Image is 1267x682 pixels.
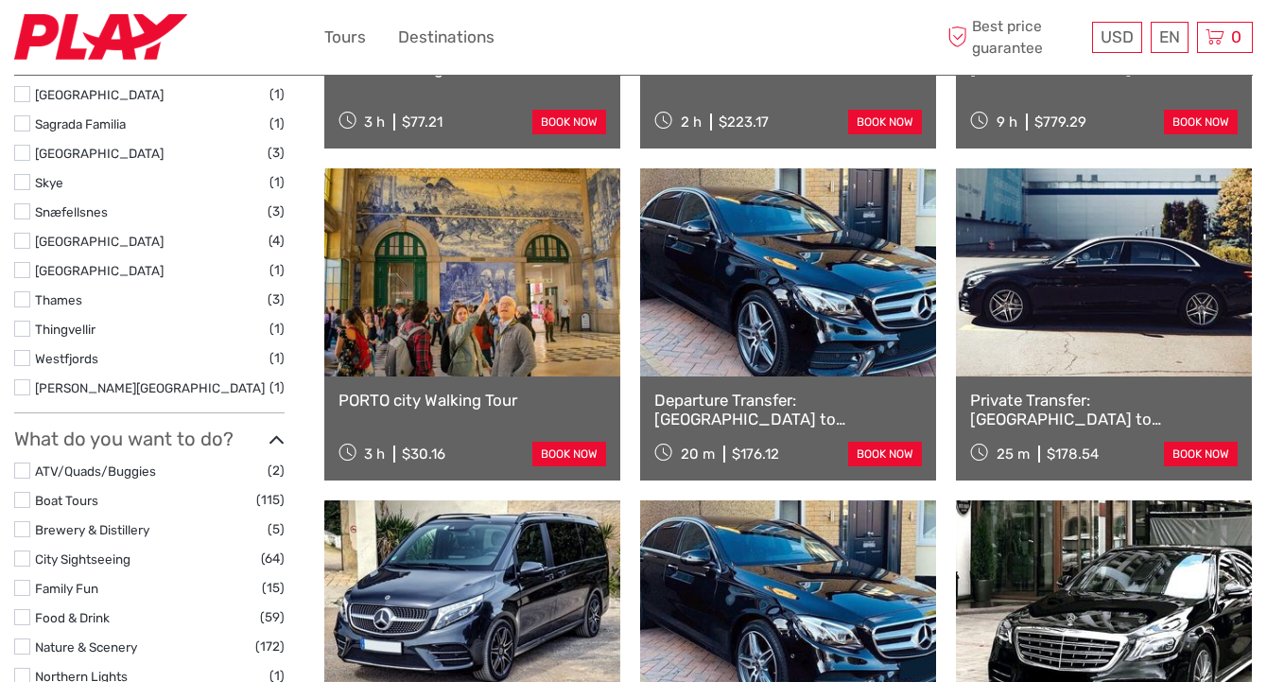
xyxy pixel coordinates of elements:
a: book now [848,442,922,466]
div: $779.29 [1034,114,1086,131]
span: (1) [269,83,285,105]
span: (4) [269,230,285,252]
a: book now [848,110,922,134]
span: (3) [268,142,285,164]
a: [PERSON_NAME][GEOGRAPHIC_DATA] [35,380,265,395]
span: (5) [268,518,285,540]
span: (1) [269,113,285,134]
span: (172) [255,636,285,657]
a: PORTO city Walking Tour [338,391,606,410]
a: [GEOGRAPHIC_DATA] [35,263,164,278]
a: Snæfellsnes [35,204,108,219]
span: (3) [268,289,285,310]
span: 3 h [364,446,385,463]
a: book now [532,442,606,466]
a: Thames [35,292,82,307]
span: USD [1101,27,1134,46]
span: (64) [261,548,285,569]
div: $77.21 [402,114,443,131]
a: Westfjords [35,351,98,366]
span: (1) [269,376,285,398]
a: Skye [35,175,63,190]
a: Thingvellir [35,322,95,337]
a: City Sightseeing [35,551,130,567]
h3: What do you want to do? [14,428,285,450]
a: Private Transfer: [GEOGRAPHIC_DATA] to [GEOGRAPHIC_DATA] OPO by Business Car [970,391,1238,429]
div: $176.12 [732,446,779,463]
div: EN [1151,22,1189,53]
a: [GEOGRAPHIC_DATA] [35,234,164,249]
a: Sagrada Familia [35,116,126,131]
span: 2 h [681,114,702,131]
a: [GEOGRAPHIC_DATA] [35,146,164,161]
div: $178.54 [1047,446,1099,463]
span: 0 [1228,27,1244,46]
a: book now [1164,110,1238,134]
a: Nature & Scenery [35,639,137,655]
span: (115) [256,489,285,511]
span: (3) [268,201,285,222]
span: 25 m [997,446,1030,463]
a: [GEOGRAPHIC_DATA] [35,87,164,102]
a: book now [532,110,606,134]
a: ATV/Quads/Buggies [35,463,156,479]
span: (2) [268,460,285,481]
div: $30.16 [402,446,445,463]
a: Family Fun [35,581,98,596]
span: (1) [269,318,285,340]
span: Best price guarantee [944,16,1088,58]
span: 3 h [364,114,385,131]
a: Food & Drink [35,610,110,625]
span: (1) [269,259,285,281]
span: (15) [262,577,285,599]
span: (1) [269,347,285,369]
a: Tours [324,24,366,51]
a: Brewery & Distillery [35,522,149,537]
span: (1) [269,171,285,193]
span: (59) [260,606,285,628]
a: Destinations [398,24,495,51]
img: 2467-7e1744d7-2434-4362-8842-68c566c31c52_logo_small.jpg [14,14,187,61]
span: 9 h [997,114,1017,131]
div: $223.17 [719,114,769,131]
span: 20 m [681,446,715,463]
a: book now [1164,442,1238,466]
a: Departure Transfer: [GEOGRAPHIC_DATA] to [GEOGRAPHIC_DATA] OPO by Business Car [654,391,922,429]
a: Boat Tours [35,493,98,508]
